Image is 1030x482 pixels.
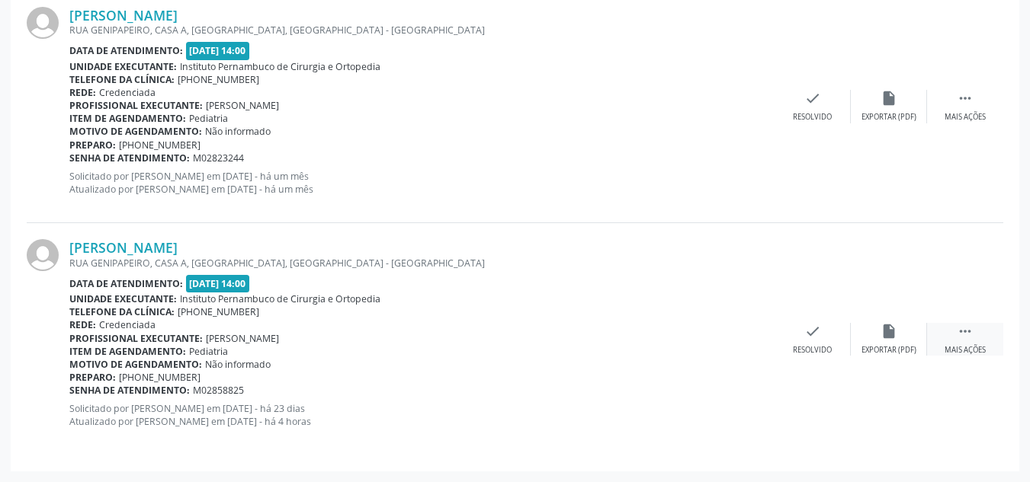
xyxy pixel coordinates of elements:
span: Pediatria [189,345,228,358]
b: Rede: [69,86,96,99]
b: Profissional executante: [69,332,203,345]
i: check [804,323,821,340]
div: Resolvido [793,345,832,356]
i: check [804,90,821,107]
span: Não informado [205,358,271,371]
span: Instituto Pernambuco de Cirurgia e Ortopedia [180,60,380,73]
b: Motivo de agendamento: [69,358,202,371]
img: img [27,239,59,271]
div: Resolvido [793,112,832,123]
span: [PHONE_NUMBER] [178,305,259,318]
span: Não informado [205,125,271,138]
span: [PERSON_NAME] [206,99,279,112]
b: Rede: [69,318,96,331]
b: Telefone da clínica: [69,305,175,318]
b: Preparo: [69,139,116,152]
i:  [957,323,974,340]
b: Unidade executante: [69,60,177,73]
b: Senha de atendimento: [69,152,190,164]
span: [PHONE_NUMBER] [178,73,259,86]
div: Exportar (PDF) [862,112,916,123]
span: [PHONE_NUMBER] [119,371,201,384]
b: Data de atendimento: [69,277,183,290]
b: Profissional executante: [69,99,203,112]
span: [DATE] 14:00 [186,275,250,292]
span: [PHONE_NUMBER] [119,139,201,152]
div: Mais ações [945,112,986,123]
b: Motivo de agendamento: [69,125,202,138]
span: Credenciada [99,86,156,99]
b: Preparo: [69,371,116,384]
span: M02858825 [193,384,244,397]
span: Pediatria [189,112,228,125]
div: RUA GENIPAPEIRO, CASA A, [GEOGRAPHIC_DATA], [GEOGRAPHIC_DATA] - [GEOGRAPHIC_DATA] [69,24,775,37]
img: img [27,7,59,39]
div: Exportar (PDF) [862,345,916,356]
b: Unidade executante: [69,292,177,305]
div: RUA GENIPAPEIRO, CASA A, [GEOGRAPHIC_DATA], [GEOGRAPHIC_DATA] - [GEOGRAPHIC_DATA] [69,257,775,270]
p: Solicitado por [PERSON_NAME] em [DATE] - há um mês Atualizado por [PERSON_NAME] em [DATE] - há um... [69,170,775,196]
i: insert_drive_file [881,323,897,340]
i: insert_drive_file [881,90,897,107]
b: Item de agendamento: [69,112,186,125]
span: [PERSON_NAME] [206,332,279,345]
b: Telefone da clínica: [69,73,175,86]
a: [PERSON_NAME] [69,7,178,24]
b: Item de agendamento: [69,345,186,358]
span: M02823244 [193,152,244,164]
i:  [957,90,974,107]
div: Mais ações [945,345,986,356]
a: [PERSON_NAME] [69,239,178,256]
b: Senha de atendimento: [69,384,190,397]
b: Data de atendimento: [69,44,183,57]
p: Solicitado por [PERSON_NAME] em [DATE] - há 23 dias Atualizado por [PERSON_NAME] em [DATE] - há 4... [69,402,775,428]
span: [DATE] 14:00 [186,42,250,59]
span: Credenciada [99,318,156,331]
span: Instituto Pernambuco de Cirurgia e Ortopedia [180,292,380,305]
